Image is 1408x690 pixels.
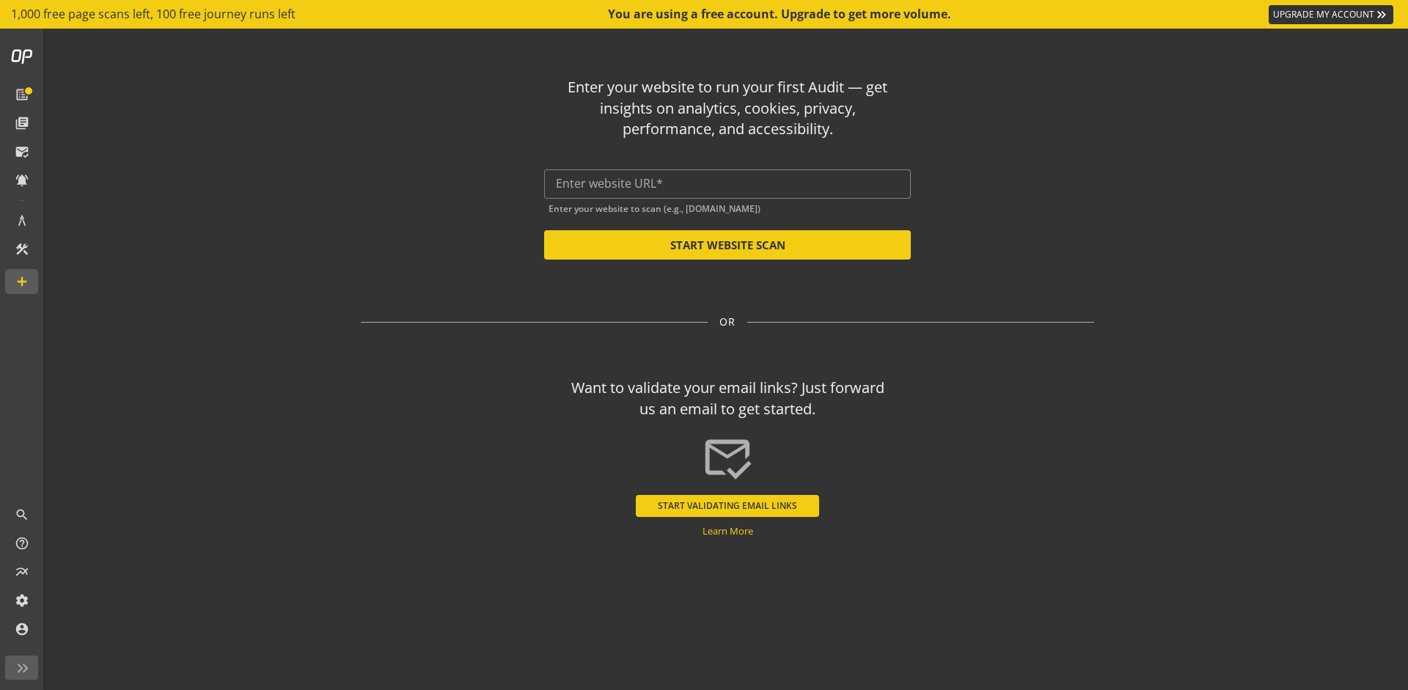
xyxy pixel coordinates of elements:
mat-icon: mark_email_read [702,432,753,483]
mat-icon: architecture [15,213,29,228]
mat-icon: search [15,507,29,522]
input: Enter website URL* [556,177,899,191]
span: 1,000 free page scans left, 100 free journey runs left [11,6,296,23]
mat-icon: construction [15,242,29,257]
mat-icon: multiline_chart [15,565,29,579]
mat-icon: notifications_active [15,173,29,188]
button: START VALIDATING EMAIL LINKS [636,495,819,517]
a: UPGRADE MY ACCOUNT [1269,5,1393,24]
mat-icon: keyboard_double_arrow_right [1374,7,1389,22]
mat-icon: help_outline [15,536,29,551]
div: Want to validate your email links? Just forward us an email to get started. [565,378,891,419]
mat-icon: list_alt [15,87,29,102]
mat-icon: account_circle [15,622,29,636]
mat-hint: Enter your website to scan (e.g., [DOMAIN_NAME]) [549,200,760,214]
span: OR [719,315,736,329]
mat-icon: library_books [15,116,29,131]
mat-icon: mark_email_read [15,144,29,159]
mat-icon: settings [15,593,29,608]
div: You are using a free account. Upgrade to get more volume. [608,6,953,23]
a: Learn More [703,524,753,537]
button: START WEBSITE SCAN [544,230,911,260]
mat-icon: add [15,274,29,289]
div: Enter your website to run your first Audit — get insights on analytics, cookies, privacy, perform... [565,77,891,140]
